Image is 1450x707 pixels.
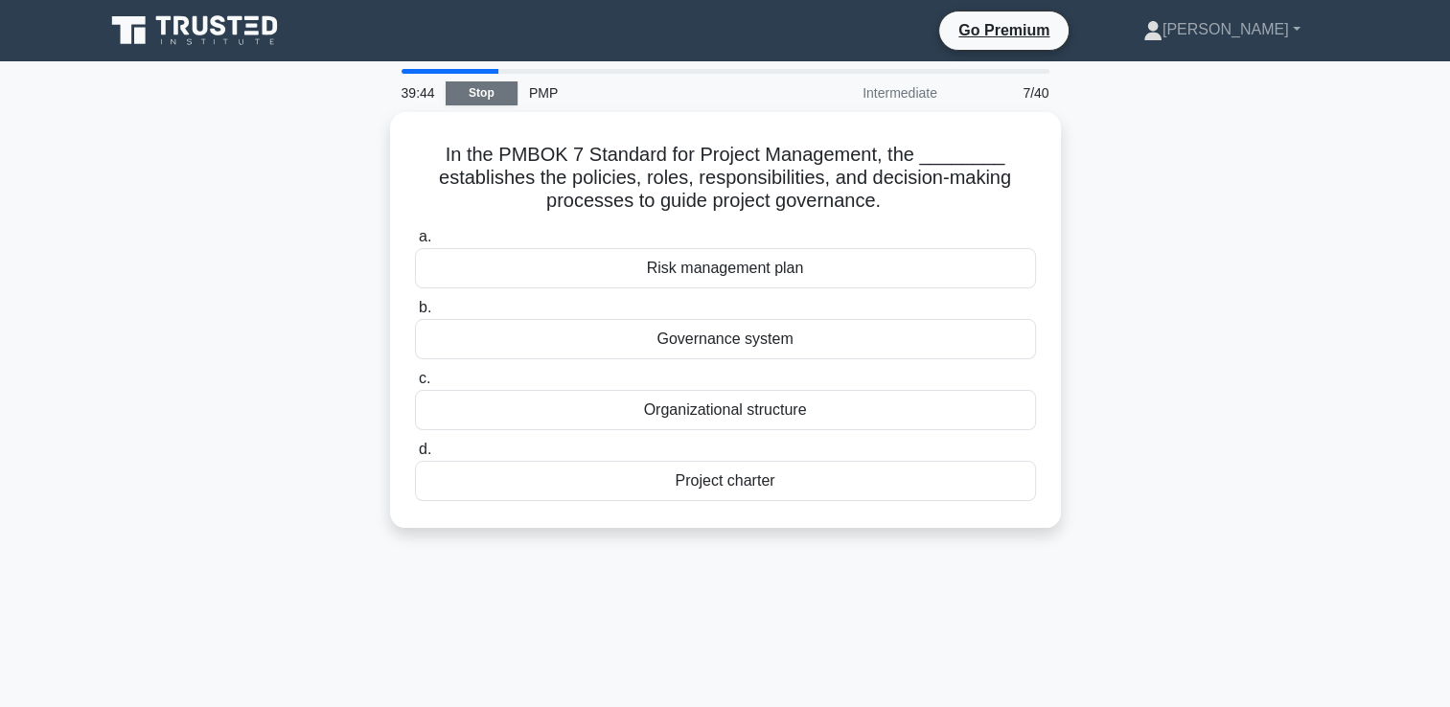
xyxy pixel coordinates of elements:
span: d. [419,441,431,457]
div: Governance system [415,319,1036,359]
span: b. [419,299,431,315]
div: Project charter [415,461,1036,501]
h5: In the PMBOK 7 Standard for Project Management, the ________ establishes the policies, roles, res... [413,143,1038,214]
a: Go Premium [947,18,1061,42]
div: Organizational structure [415,390,1036,430]
div: Risk management plan [415,248,1036,288]
a: Stop [446,81,518,105]
div: 39:44 [390,74,446,112]
a: [PERSON_NAME] [1097,11,1346,49]
div: Intermediate [781,74,949,112]
span: a. [419,228,431,244]
div: PMP [518,74,781,112]
span: c. [419,370,430,386]
div: 7/40 [949,74,1061,112]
